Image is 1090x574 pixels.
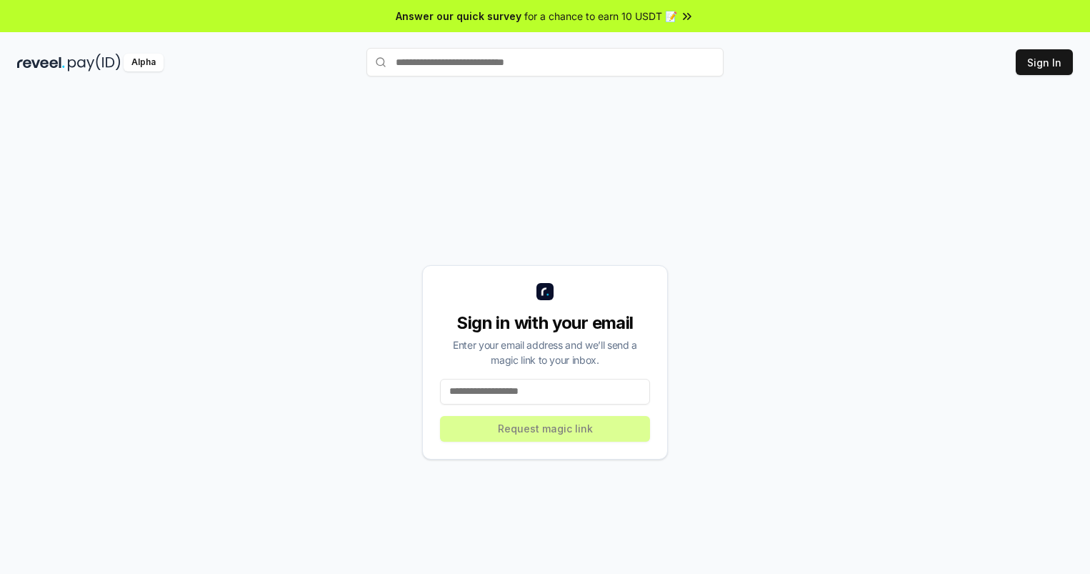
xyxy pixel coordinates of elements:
span: Answer our quick survey [396,9,521,24]
img: reveel_dark [17,54,65,71]
div: Sign in with your email [440,312,650,335]
div: Enter your email address and we’ll send a magic link to your inbox. [440,337,650,367]
button: Sign In [1016,49,1073,75]
img: pay_id [68,54,121,71]
img: logo_small [536,283,554,300]
span: for a chance to earn 10 USDT 📝 [524,9,677,24]
div: Alpha [124,54,164,71]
